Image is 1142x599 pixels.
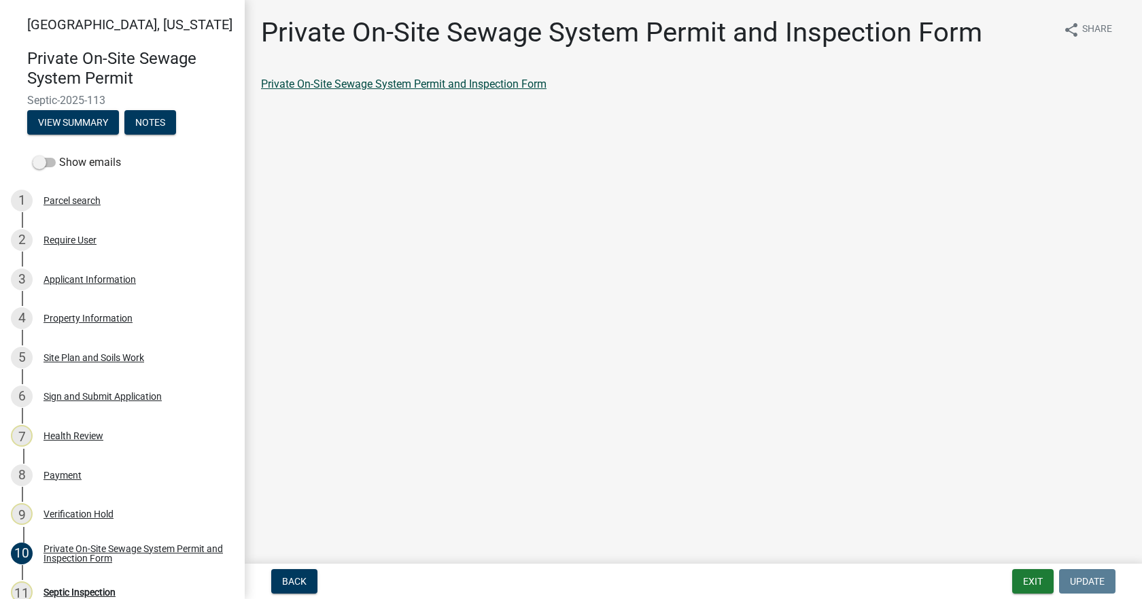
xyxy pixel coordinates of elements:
[27,110,119,135] button: View Summary
[44,353,144,362] div: Site Plan and Soils Work
[44,470,82,480] div: Payment
[44,392,162,401] div: Sign and Submit Application
[27,16,232,33] span: [GEOGRAPHIC_DATA], [US_STATE]
[27,49,234,88] h4: Private On-Site Sewage System Permit
[11,347,33,369] div: 5
[1063,22,1079,38] i: share
[44,587,116,597] div: Septic Inspection
[261,16,982,49] h1: Private On-Site Sewage System Permit and Inspection Form
[11,229,33,251] div: 2
[44,544,223,563] div: Private On-Site Sewage System Permit and Inspection Form
[124,118,176,129] wm-modal-confirm: Notes
[271,569,317,594] button: Back
[44,196,101,205] div: Parcel search
[1082,22,1112,38] span: Share
[1059,569,1115,594] button: Update
[33,154,121,171] label: Show emails
[44,431,103,441] div: Health Review
[124,110,176,135] button: Notes
[11,269,33,290] div: 3
[11,543,33,564] div: 10
[1070,576,1105,587] span: Update
[27,118,119,129] wm-modal-confirm: Summary
[11,307,33,329] div: 4
[44,235,97,245] div: Require User
[11,386,33,407] div: 6
[11,425,33,447] div: 7
[1012,569,1054,594] button: Exit
[11,464,33,486] div: 8
[44,509,114,519] div: Verification Hold
[261,78,547,90] a: Private On-Site Sewage System Permit and Inspection Form
[27,94,218,107] span: Septic-2025-113
[44,275,136,284] div: Applicant Information
[11,503,33,525] div: 9
[1052,16,1123,43] button: shareShare
[282,576,307,587] span: Back
[11,190,33,211] div: 1
[44,313,133,323] div: Property Information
